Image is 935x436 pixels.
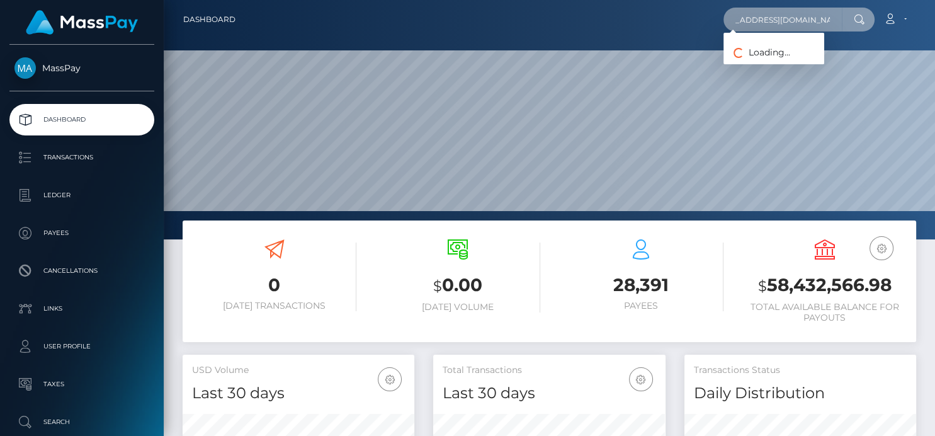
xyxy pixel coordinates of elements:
h6: [DATE] Volume [375,302,540,313]
a: Transactions [9,142,154,173]
small: $ [433,277,442,295]
span: Loading... [723,47,790,58]
p: Taxes [14,375,149,394]
p: Transactions [14,148,149,167]
a: User Profile [9,331,154,362]
a: Taxes [9,369,154,400]
h4: Daily Distribution [694,382,907,404]
img: MassPay [14,57,36,79]
p: User Profile [14,337,149,356]
h6: Total Available Balance for Payouts [742,302,907,323]
h3: 58,432,566.98 [742,273,907,299]
h6: [DATE] Transactions [192,301,356,311]
a: Dashboard [9,104,154,135]
h4: Last 30 days [443,382,655,404]
img: MassPay Logo [26,10,138,35]
h5: USD Volume [192,364,405,377]
p: Ledger [14,186,149,205]
input: Search... [723,8,842,32]
p: Dashboard [14,110,149,129]
h5: Transactions Status [694,364,907,377]
p: Search [14,413,149,432]
h3: 0 [192,273,356,297]
small: $ [757,277,766,295]
p: Cancellations [14,261,149,280]
a: Cancellations [9,255,154,287]
p: Links [14,299,149,318]
h4: Last 30 days [192,382,405,404]
h5: Total Transactions [443,364,655,377]
a: Dashboard [183,6,235,33]
p: Payees [14,224,149,243]
a: Links [9,293,154,324]
a: Ledger [9,180,154,211]
h3: 28,391 [559,273,723,297]
span: MassPay [9,62,154,74]
a: Payees [9,217,154,249]
h6: Payees [559,301,723,311]
h3: 0.00 [375,273,540,299]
